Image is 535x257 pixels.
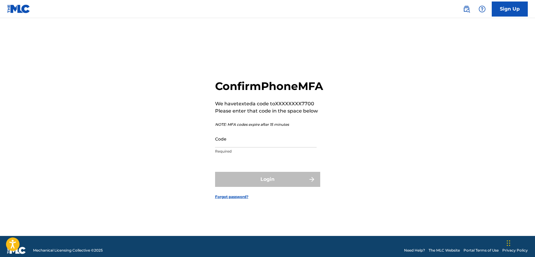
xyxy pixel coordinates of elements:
h2: Confirm Phone MFA [215,79,323,93]
a: Forgot password? [215,194,248,200]
iframe: Chat Widget [505,228,535,257]
img: help [479,5,486,13]
p: Please enter that code in the space below [215,107,323,115]
img: search [463,5,470,13]
img: logo [7,247,26,254]
a: Portal Terms of Use [464,248,499,253]
div: Help [476,3,488,15]
p: NOTE: MFA codes expire after 15 minutes [215,122,323,127]
div: Drag [507,234,510,252]
img: MLC Logo [7,5,30,13]
a: The MLC Website [429,248,460,253]
a: Privacy Policy [502,248,528,253]
p: Required [215,149,317,154]
span: Mechanical Licensing Collective © 2025 [33,248,103,253]
a: Public Search [461,3,473,15]
a: Need Help? [404,248,425,253]
p: We have texted a code to XXXXXXXX7700 [215,100,323,107]
a: Sign Up [492,2,528,17]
